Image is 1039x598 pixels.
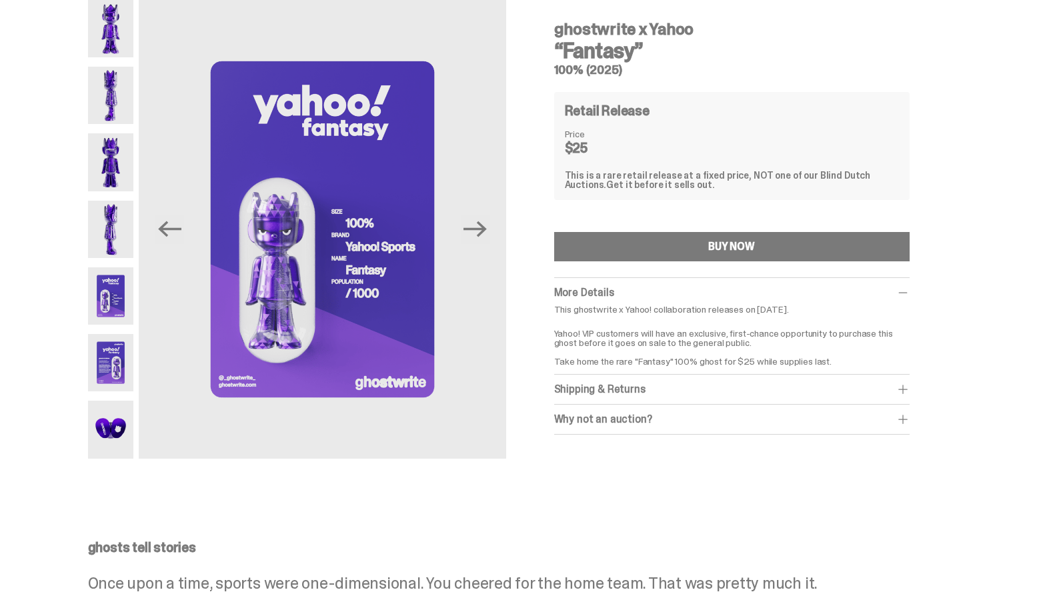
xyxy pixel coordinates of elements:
div: Shipping & Returns [554,383,910,396]
img: Yahoo-HG---2.png [88,67,134,124]
img: Yahoo-HG---4.png [88,201,134,258]
img: Yahoo-HG---5.png [88,267,134,325]
div: BUY NOW [708,241,755,252]
h5: 100% (2025) [554,64,910,76]
dd: $25 [565,141,632,155]
p: Yahoo! VIP customers will have an exclusive, first-chance opportunity to purchase this ghost befo... [554,319,910,366]
dt: Price [565,129,632,139]
img: Yahoo-HG---7.png [88,401,134,458]
img: Yahoo-HG---6.png [88,334,134,391]
h4: ghostwrite x Yahoo [554,21,910,37]
span: More Details [554,285,614,299]
h3: “Fantasy” [554,40,910,61]
h4: Retail Release [565,104,650,117]
button: Next [461,215,490,244]
button: Previous [155,215,184,244]
div: This is a rare retail release at a fixed price, NOT one of our Blind Dutch Auctions. [565,171,899,189]
span: Get it before it sells out. [606,179,714,191]
p: This ghostwrite x Yahoo! collaboration releases on [DATE]. [554,305,910,314]
img: Yahoo-HG---3.png [88,133,134,191]
p: Once upon a time, sports were one-dimensional. You cheered for the home team. That was pretty muc... [88,575,942,591]
div: Why not an auction? [554,413,910,426]
p: ghosts tell stories [88,541,942,554]
button: BUY NOW [554,232,910,261]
